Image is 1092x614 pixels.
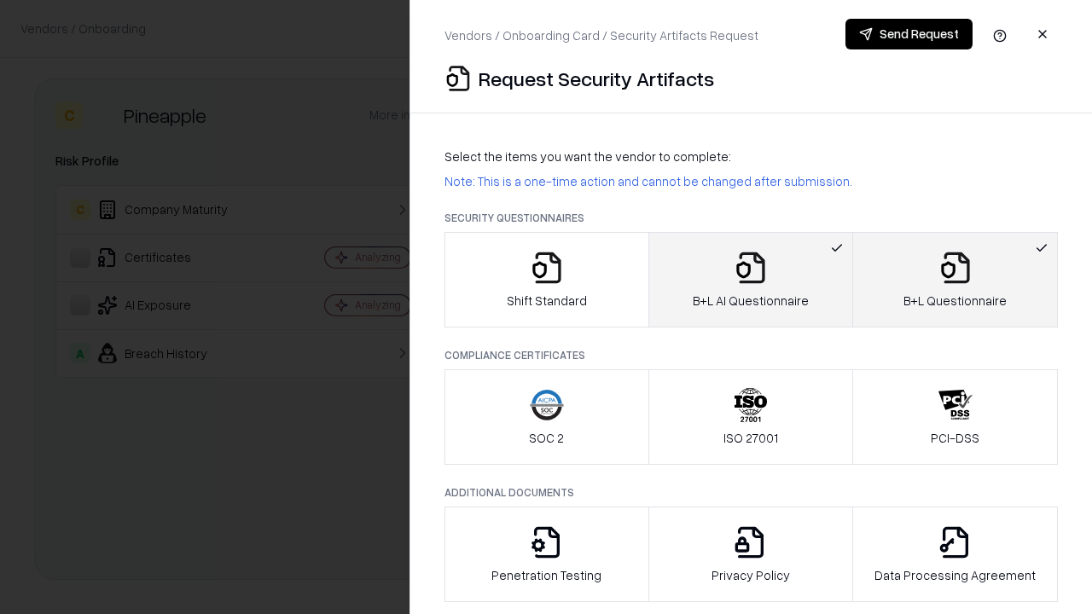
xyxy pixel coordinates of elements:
button: B+L Questionnaire [852,232,1058,327]
button: SOC 2 [444,369,649,465]
p: Vendors / Onboarding Card / Security Artifacts Request [444,26,758,44]
button: Send Request [845,19,973,49]
button: Shift Standard [444,232,649,327]
p: Additional Documents [444,485,1058,500]
p: SOC 2 [529,429,564,447]
p: ISO 27001 [723,429,778,447]
p: B+L AI Questionnaire [693,292,809,310]
p: Privacy Policy [712,566,790,584]
p: Security Questionnaires [444,211,1058,225]
p: Note: This is a one-time action and cannot be changed after submission. [444,172,1058,190]
p: Compliance Certificates [444,348,1058,362]
p: Data Processing Agreement [874,566,1036,584]
p: Select the items you want the vendor to complete: [444,148,1058,165]
button: PCI-DSS [852,369,1058,465]
button: ISO 27001 [648,369,854,465]
button: B+L AI Questionnaire [648,232,854,327]
button: Data Processing Agreement [852,507,1058,602]
p: Penetration Testing [491,566,601,584]
p: Shift Standard [507,292,587,310]
button: Penetration Testing [444,507,649,602]
p: PCI-DSS [931,429,979,447]
button: Privacy Policy [648,507,854,602]
p: B+L Questionnaire [903,292,1007,310]
p: Request Security Artifacts [479,65,714,92]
